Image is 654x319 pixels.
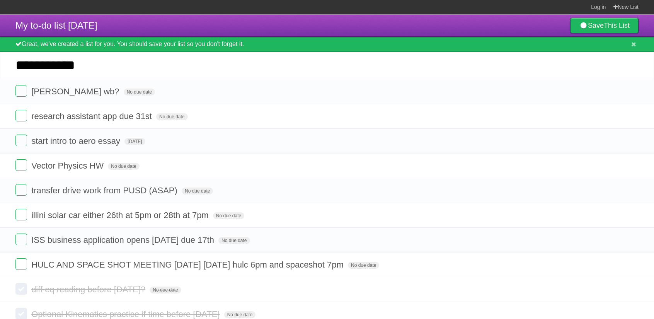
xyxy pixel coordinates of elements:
span: Optional Kinematics practice if time before [DATE] [31,309,221,319]
span: No due date [150,287,181,293]
span: HULC AND SPACE SHOT MEETING [DATE] [DATE] hulc 6pm and spaceshot 7pm [31,260,346,270]
span: No due date [108,163,139,170]
label: Done [15,283,27,295]
span: No due date [224,311,255,318]
span: start intro to aero essay [31,136,122,146]
span: Vector Physics HW [31,161,106,171]
span: My to-do list [DATE] [15,20,97,31]
span: ISS business application opens [DATE] due 17th [31,235,216,245]
label: Done [15,159,27,171]
label: Done [15,135,27,146]
span: No due date [348,262,379,269]
span: diff eq reading before [DATE]? [31,285,147,294]
a: SaveThis List [570,18,639,33]
label: Done [15,184,27,196]
label: Done [15,209,27,220]
span: [PERSON_NAME] wb? [31,87,121,96]
label: Done [15,258,27,270]
span: transfer drive work from PUSD (ASAP) [31,186,179,195]
label: Done [15,110,27,121]
span: No due date [124,89,155,96]
b: This List [604,22,630,29]
span: No due date [218,237,250,244]
span: research assistant app due 31st [31,111,154,121]
label: Done [15,85,27,97]
label: Done [15,234,27,245]
span: No due date [213,212,244,219]
span: No due date [182,188,213,194]
span: illini solar car either 26th at 5pm or 28th at 7pm [31,210,211,220]
span: [DATE] [124,138,145,145]
span: No due date [156,113,187,120]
